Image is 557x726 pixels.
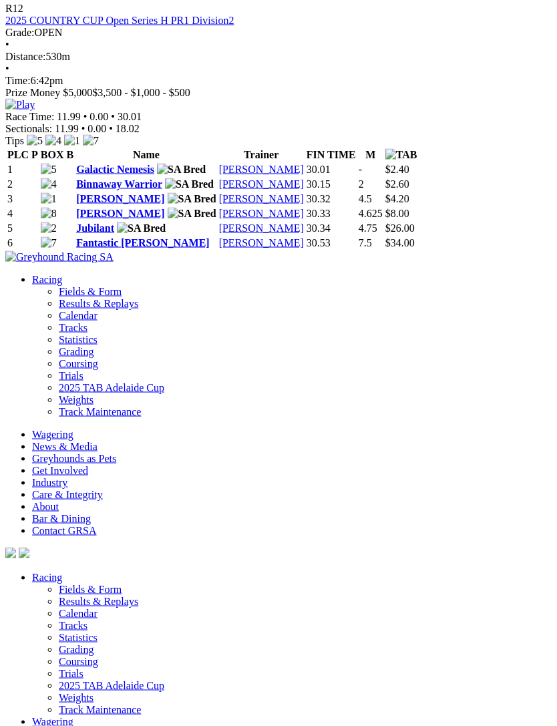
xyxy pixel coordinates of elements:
[59,608,98,619] a: Calendar
[385,237,415,248] span: $34.00
[5,27,552,39] div: OPEN
[41,164,57,176] img: 5
[359,178,364,190] text: 2
[111,111,115,122] span: •
[32,501,59,512] a: About
[5,251,114,263] img: Greyhound Racing SA
[59,656,98,667] a: Coursing
[64,135,80,147] img: 1
[385,149,417,161] img: TAB
[157,164,206,176] img: SA Bred
[32,525,96,536] a: Contact GRSA
[83,111,87,122] span: •
[359,208,383,219] text: 4.625
[59,584,122,595] a: Fields & Form
[385,164,409,175] span: $2.40
[87,123,106,134] span: 0.00
[59,620,87,631] a: Tracks
[59,644,94,655] a: Grading
[32,477,67,488] a: Industry
[59,370,83,381] a: Trials
[168,193,216,205] img: SA Bred
[5,39,9,50] span: •
[359,193,372,204] text: 4.5
[7,207,39,220] td: 4
[385,193,409,204] span: $4.20
[7,149,29,160] span: PLC
[219,193,304,204] a: [PERSON_NAME]
[219,178,304,190] a: [PERSON_NAME]
[359,222,377,234] text: 4.75
[59,298,138,309] a: Results & Replays
[7,236,39,250] td: 6
[385,208,409,219] span: $8.00
[76,237,210,248] a: Fantastic [PERSON_NAME]
[168,208,216,220] img: SA Bred
[117,222,166,234] img: SA Bred
[5,15,234,26] a: 2025 COUNTRY CUP Open Series H PR1 Division2
[59,704,141,715] a: Track Maintenance
[219,222,304,234] a: [PERSON_NAME]
[116,123,140,134] span: 18.02
[59,668,83,679] a: Trials
[59,286,122,297] a: Fields & Form
[5,51,45,62] span: Distance:
[218,148,305,162] th: Trainer
[32,489,103,500] a: Care & Integrity
[306,207,357,220] td: 30.33
[385,178,409,190] span: $2.60
[306,178,357,191] td: 30.15
[7,222,39,235] td: 5
[5,63,9,74] span: •
[76,208,164,219] a: [PERSON_NAME]
[19,548,29,558] img: twitter.svg
[5,51,552,63] div: 530m
[358,148,383,162] th: M
[59,406,141,417] a: Track Maintenance
[306,236,357,250] td: 30.53
[5,27,35,38] span: Grade:
[5,87,552,99] div: Prize Money $5,000
[55,123,78,134] span: 11.99
[41,237,57,249] img: 7
[32,572,62,583] a: Racing
[59,322,87,333] a: Tracks
[5,111,54,122] span: Race Time:
[59,692,94,703] a: Weights
[59,680,164,691] a: 2025 TAB Adelaide Cup
[27,135,43,147] img: 5
[5,75,552,87] div: 6:42pm
[219,208,304,219] a: [PERSON_NAME]
[5,3,23,14] span: R12
[306,222,357,235] td: 30.34
[41,193,57,205] img: 1
[59,334,98,345] a: Statistics
[385,222,415,234] span: $26.00
[76,164,154,175] a: Galactic Nemesis
[32,441,98,452] a: News & Media
[7,178,39,191] td: 2
[41,208,57,220] img: 8
[32,274,62,285] a: Racing
[59,310,98,321] a: Calendar
[57,111,80,122] span: 11.99
[32,429,73,440] a: Wagering
[81,123,85,134] span: •
[59,346,94,357] a: Grading
[219,237,304,248] a: [PERSON_NAME]
[359,164,362,175] text: -
[76,178,162,190] a: Binnaway Warrior
[89,111,108,122] span: 0.00
[59,382,164,393] a: 2025 TAB Adelaide Cup
[7,163,39,176] td: 1
[59,394,94,405] a: Weights
[31,149,38,160] span: P
[306,192,357,206] td: 30.32
[118,111,142,122] span: 30.01
[5,99,35,111] img: Play
[359,237,372,248] text: 7.5
[76,193,164,204] a: [PERSON_NAME]
[75,148,217,162] th: Name
[5,123,52,134] span: Sectionals:
[5,135,24,146] span: Tips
